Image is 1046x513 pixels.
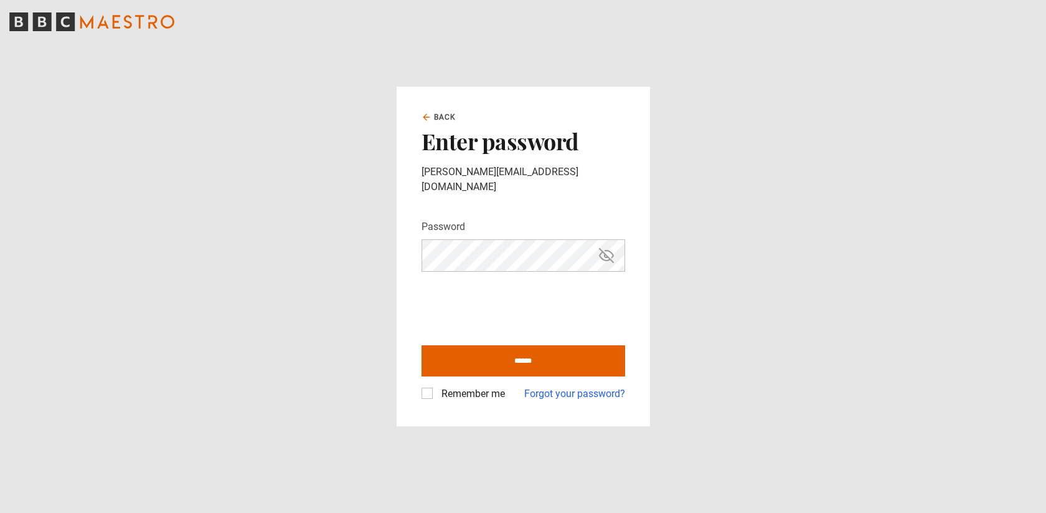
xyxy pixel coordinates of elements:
h2: Enter password [422,128,625,154]
span: Back [434,112,456,123]
svg: BBC Maestro [9,12,174,31]
button: Hide password [596,245,617,267]
a: Forgot your password? [524,386,625,401]
p: [PERSON_NAME][EMAIL_ADDRESS][DOMAIN_NAME] [422,165,625,194]
a: Back [422,112,456,123]
label: Remember me [436,386,505,401]
label: Password [422,219,465,234]
iframe: reCAPTCHA [422,282,611,330]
